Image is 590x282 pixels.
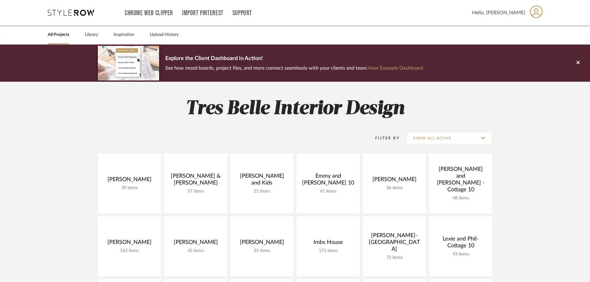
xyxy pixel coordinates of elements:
[235,239,288,248] div: [PERSON_NAME]
[232,11,252,16] a: Support
[235,248,288,254] div: 35 items
[434,236,487,252] div: Lexie and Phil-Cottage 10
[434,252,487,257] div: 43 items
[434,166,487,196] div: [PERSON_NAME] and [PERSON_NAME] -Cottage 10
[98,46,159,80] img: d5d033c5-7b12-40c2-a960-1ecee1989c38.png
[368,176,421,185] div: [PERSON_NAME]
[103,239,156,248] div: [PERSON_NAME]
[169,189,222,194] div: 57 items
[72,97,518,120] h2: Tres Belle Interior Design
[302,248,355,254] div: 171 items
[165,54,423,64] p: Explore the Client Dashboard in Action!
[368,185,421,191] div: 56 items
[367,135,400,141] div: Filter By
[235,173,288,189] div: [PERSON_NAME] and Kids
[368,255,421,260] div: 72 items
[103,248,156,254] div: 163 items
[235,189,288,194] div: 21 items
[48,31,69,39] a: All Projects
[165,64,423,72] p: See how mood boards, project files, and more connect seamlessly with your clients and team.
[169,173,222,189] div: [PERSON_NAME] & [PERSON_NAME]
[114,31,134,39] a: Inspiration
[150,31,179,39] a: Upload History
[472,9,525,16] span: Hello, [PERSON_NAME]
[103,176,156,185] div: [PERSON_NAME]
[302,189,355,194] div: 41 items
[125,11,173,16] a: Chrome Web Clipper
[182,11,223,16] a: Import Pinterest
[169,239,222,248] div: [PERSON_NAME]
[368,232,421,255] div: [PERSON_NAME]- [GEOGRAPHIC_DATA]
[367,66,423,71] a: View Example Dashboard
[302,239,355,248] div: Imbs House
[302,173,355,189] div: Emmy and [PERSON_NAME] 10
[169,248,222,254] div: 42 items
[103,185,156,191] div: 39 items
[85,31,98,39] a: Library
[434,196,487,201] div: 48 items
